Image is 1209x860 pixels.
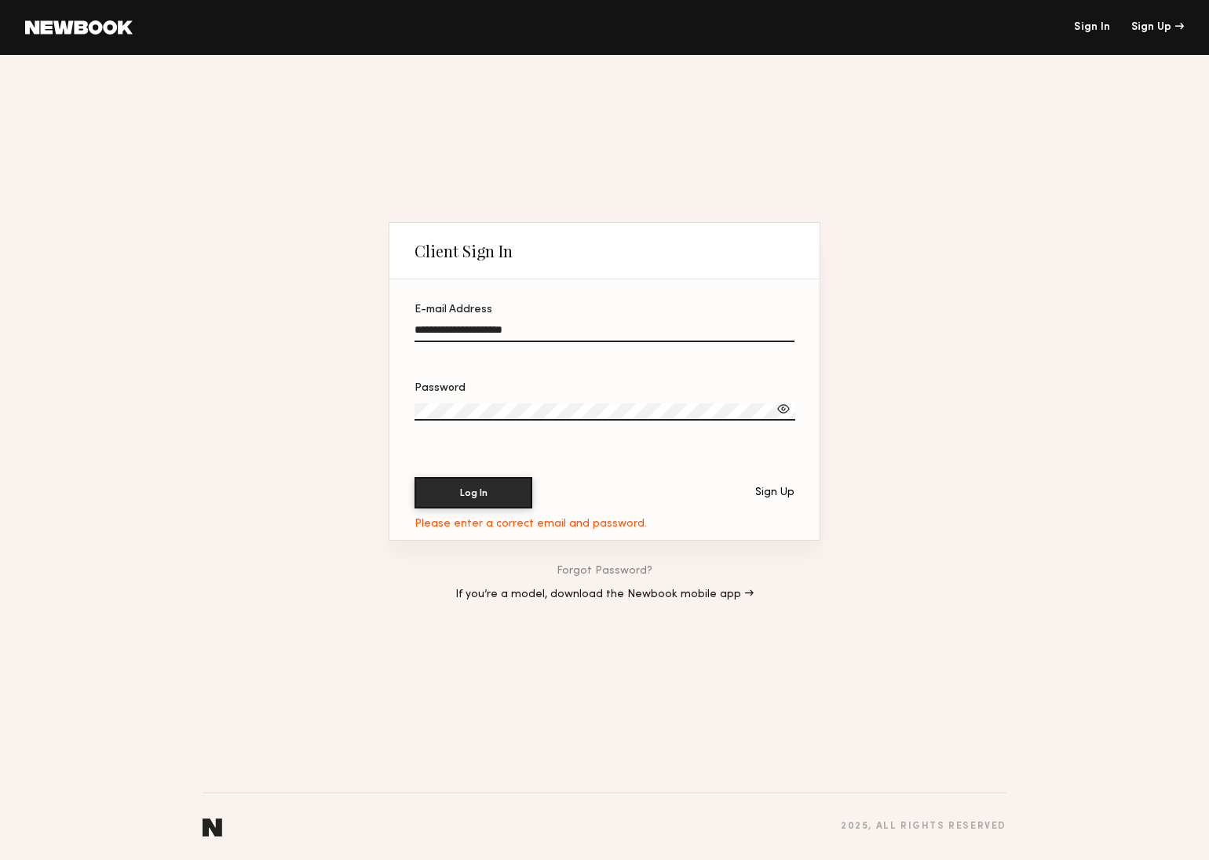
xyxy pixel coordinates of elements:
div: Client Sign In [415,242,513,261]
div: Password [415,383,794,394]
div: Sign Up [755,487,794,498]
button: Log In [415,477,532,508]
div: Please enter a correct email and password. [415,518,647,530]
div: E-mail Address [415,304,794,315]
div: Sign Up [1131,22,1184,33]
a: If you’re a model, download the Newbook mobile app → [455,589,754,600]
input: E-mail Address [415,324,794,342]
div: 2025 , all rights reserved [841,822,1006,832]
a: Forgot Password? [557,566,652,577]
input: Password [415,403,795,421]
a: Sign In [1074,22,1110,33]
